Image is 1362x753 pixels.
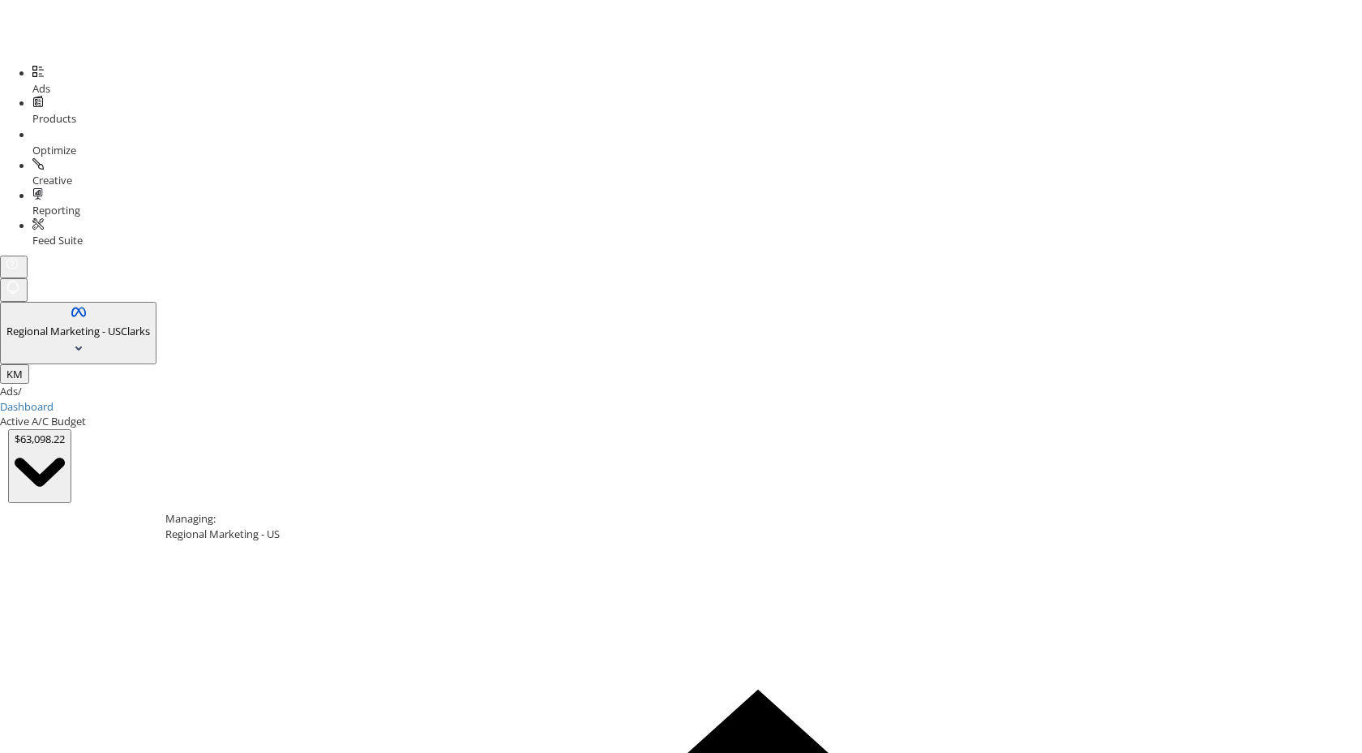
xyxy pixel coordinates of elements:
span: Reporting [32,203,80,217]
div: Managing: [165,511,1351,527]
span: / [18,384,22,398]
button: $63,098.22 [8,429,71,503]
span: Regional Marketing - US [6,324,121,338]
span: Clarks [121,324,150,338]
span: Feed Suite [32,233,83,247]
div: $63,098.22 [15,432,65,447]
span: KM [6,367,23,381]
span: Ads [32,81,50,96]
span: Optimize [32,143,76,157]
div: Regional Marketing - US [165,527,1351,542]
span: Creative [32,173,72,187]
span: Products [32,111,76,126]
